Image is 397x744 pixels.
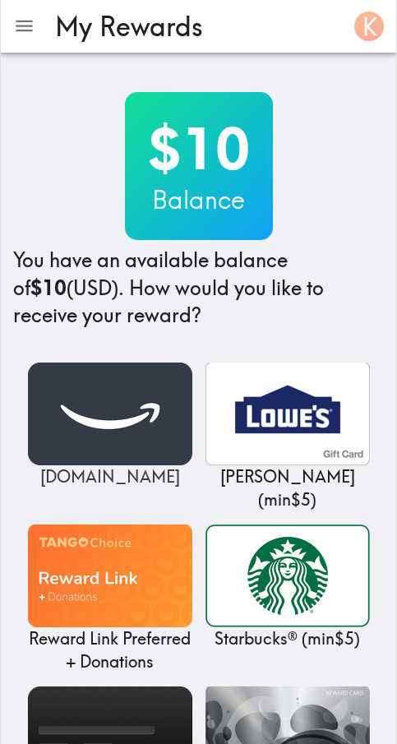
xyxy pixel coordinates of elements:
[28,627,192,673] p: Reward Link Preferred + Donations
[28,524,192,673] a: Reward Link Preferred + DonationsReward Link Preferred + Donations
[205,524,370,627] img: Starbucks®
[348,5,390,48] button: K
[13,247,384,330] h4: You have an available balance of (USD) . How would you like to receive your reward?
[28,465,192,488] p: [DOMAIN_NAME]
[205,627,370,650] p: Starbucks® ( min $5 )
[362,12,377,41] span: K
[125,183,273,217] h3: Balance
[205,524,370,650] a: Starbucks®Starbucks® (min$5)
[205,363,370,511] a: Lowe's[PERSON_NAME] (min$5)
[55,11,335,42] h3: My Rewards
[205,363,370,465] img: Lowe's
[28,363,192,465] img: Amazon.com
[125,115,273,183] h2: $10
[205,465,370,511] p: [PERSON_NAME] ( min $5 )
[28,363,192,488] a: Amazon.com[DOMAIN_NAME]
[28,524,192,627] img: Reward Link Preferred + Donations
[30,275,67,300] b: $10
